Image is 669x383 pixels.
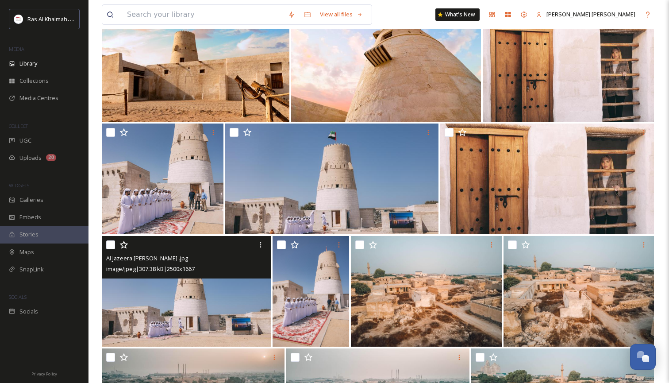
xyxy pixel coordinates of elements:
a: [PERSON_NAME] [PERSON_NAME] [532,6,640,23]
span: Stories [19,230,38,239]
span: Socials [19,307,38,316]
span: Embeds [19,213,41,221]
span: Media Centres [19,94,58,102]
div: 20 [46,154,56,161]
span: Galleries [19,196,43,204]
span: Library [19,59,37,68]
img: Al Hamra.jpg [504,236,654,347]
span: Uploads [19,154,42,162]
span: Collections [19,77,49,85]
span: Maps [19,248,34,256]
img: Jazirah Al Hamra.jpg [102,11,289,122]
span: Privacy Policy [31,371,57,377]
span: [PERSON_NAME] [PERSON_NAME] [546,10,635,18]
a: Privacy Policy [31,368,57,379]
img: Al Jazeera Al Hamra .jpg [102,236,271,347]
span: COLLECT [9,123,28,129]
span: image/jpeg | 307.38 kB | 2500 x 1667 [106,265,195,273]
img: Al Jazirah Al Hamra .jpg [225,124,439,234]
img: Al Jazeera Al Hamra .jpg [440,124,654,234]
span: Al Jazeera [PERSON_NAME] .jpg [106,254,188,262]
img: Al Jazirah Al Hamra .jpg [483,11,654,122]
span: SnapLink [19,265,44,274]
button: Open Chat [630,344,656,370]
img: Al Hamra.jpg [351,236,501,347]
img: Logo_RAKTDA_RGB-01.png [14,15,23,23]
a: What's New [435,8,480,21]
span: MEDIA [9,46,24,52]
img: Al Jazirah Al Hamra.jpg [102,124,223,234]
span: SOCIALS [9,294,27,300]
input: Search your library [123,5,284,24]
img: Jazirah Al Hamra fort.jpg [291,11,481,122]
span: Ras Al Khaimah Tourism Development Authority [27,15,153,23]
span: WIDGETS [9,182,29,189]
span: UGC [19,136,31,145]
img: Al Jazeera Al Hamra .jpg [273,236,350,347]
a: View all files [315,6,367,23]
